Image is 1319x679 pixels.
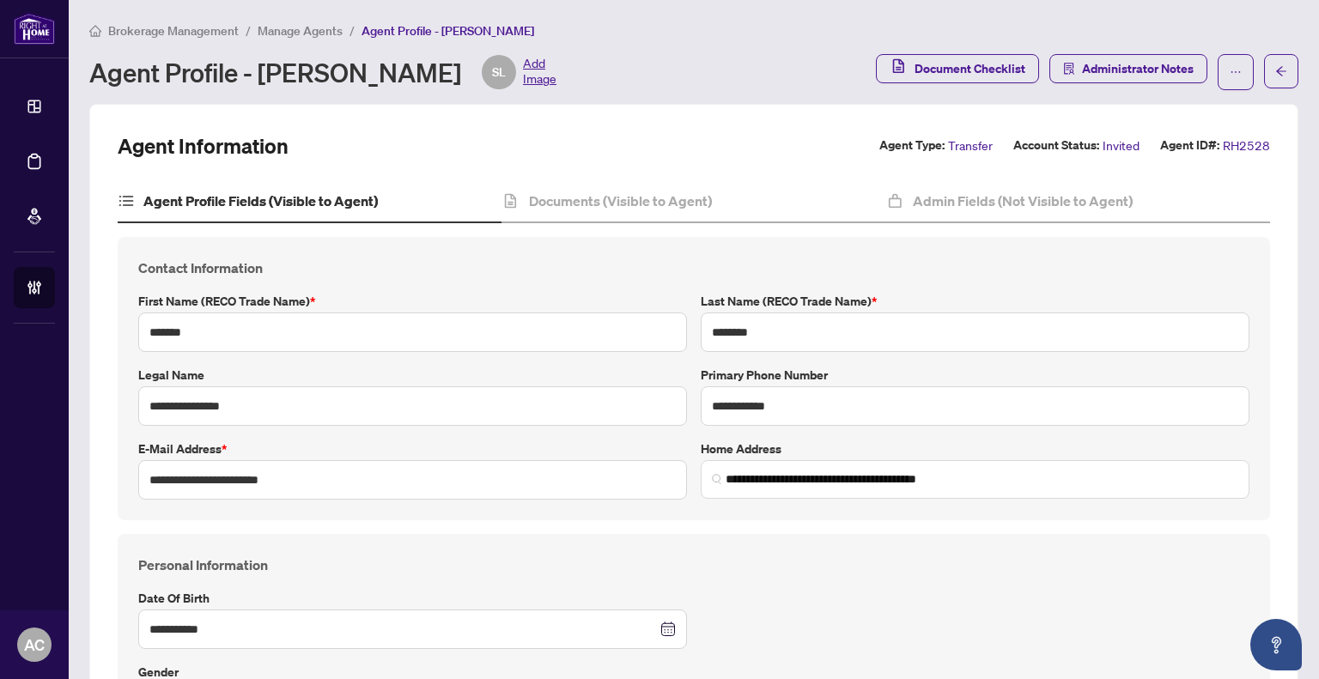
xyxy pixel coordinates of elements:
span: Transfer [948,136,993,155]
h2: Agent Information [118,132,289,160]
li: / [246,21,251,40]
span: RH2528 [1223,136,1270,155]
h4: Documents (Visible to Agent) [529,191,712,211]
h4: Agent Profile Fields (Visible to Agent) [143,191,378,211]
span: ellipsis [1230,66,1242,78]
span: arrow-left [1275,65,1287,77]
label: Agent ID#: [1160,136,1219,155]
label: E-mail Address [138,440,687,458]
label: First Name (RECO Trade Name) [138,292,687,311]
h4: Personal Information [138,555,1249,575]
span: Invited [1103,136,1140,155]
label: Account Status: [1013,136,1099,155]
h4: Admin Fields (Not Visible to Agent) [913,191,1133,211]
label: Primary Phone Number [701,366,1249,385]
label: Last Name (RECO Trade Name) [701,292,1249,311]
button: Open asap [1250,619,1302,670]
span: solution [1063,63,1075,75]
div: Agent Profile - [PERSON_NAME] [89,55,556,89]
button: Document Checklist [876,54,1039,83]
span: Manage Agents [258,23,343,39]
label: Agent Type: [879,136,945,155]
span: Add Image [523,55,556,89]
label: Legal Name [138,366,687,385]
span: Agent Profile - [PERSON_NAME] [362,23,534,39]
button: Administrator Notes [1049,54,1207,83]
span: AC [24,633,45,657]
label: Home Address [701,440,1249,458]
span: Administrator Notes [1082,55,1194,82]
span: Document Checklist [915,55,1025,82]
span: Brokerage Management [108,23,239,39]
span: home [89,25,101,37]
h4: Contact Information [138,258,1249,278]
label: Date of Birth [138,589,687,608]
img: search_icon [712,474,722,484]
img: logo [14,13,55,45]
span: SL [492,63,506,82]
li: / [350,21,355,40]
